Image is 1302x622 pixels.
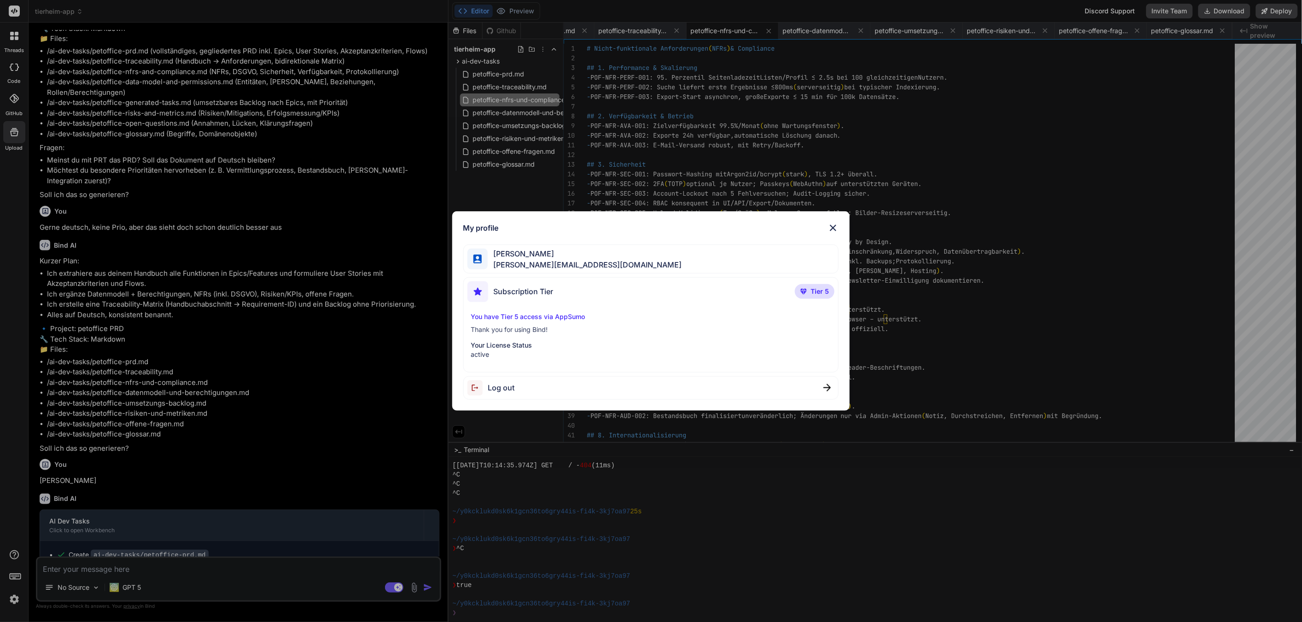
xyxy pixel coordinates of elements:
[488,248,682,259] span: [PERSON_NAME]
[488,259,682,270] span: [PERSON_NAME][EMAIL_ADDRESS][DOMAIN_NAME]
[471,341,831,350] p: Your License Status
[811,287,829,296] span: Tier 5
[463,222,499,233] h1: My profile
[494,286,554,297] span: Subscription Tier
[467,380,488,395] img: logout
[471,350,831,359] p: active
[828,222,839,233] img: close
[471,325,831,334] p: Thank you for using Bind!
[800,289,807,294] img: premium
[488,382,515,393] span: Log out
[473,255,482,263] img: profile
[823,384,831,391] img: close
[467,281,488,302] img: subscription
[471,312,831,321] p: You have Tier 5 access via AppSumo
